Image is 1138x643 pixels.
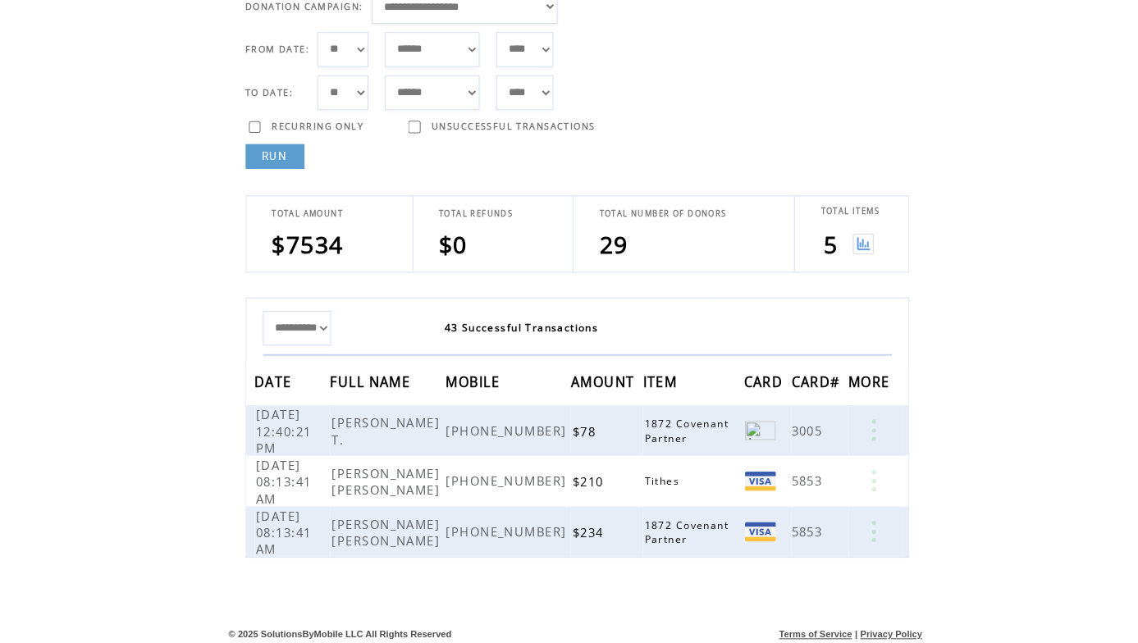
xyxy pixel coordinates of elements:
a: CARD [735,375,778,385]
span: | [845,625,848,635]
img: Amex [737,419,767,438]
span: [PHONE_NUMBER] [441,420,564,436]
span: [PERSON_NAME] [PERSON_NAME] [328,513,439,545]
a: FULL NAME [327,375,410,385]
span: [PHONE_NUMBER] [441,520,564,536]
span: MORE [839,367,884,398]
a: RUN [243,145,301,170]
span: $234 [566,521,601,537]
span: 43 Successful Transactions [440,320,592,334]
img: Visa [737,469,767,488]
span: DATE [252,367,293,398]
a: Privacy Policy [851,625,912,635]
a: ITEM [636,375,674,385]
span: DONATION CAMPAIGN: [243,3,359,15]
span: $78 [566,421,593,437]
span: TOTAL AMOUNT [269,208,340,219]
span: MOBILE [441,367,498,398]
span: ITEM [636,367,674,398]
span: FULL NAME [327,367,410,398]
span: [PHONE_NUMBER] [441,470,564,486]
span: 3005 [783,420,817,436]
span: 5 [814,229,828,260]
a: Terms of Service [770,625,843,635]
a: DATE [252,375,293,385]
span: UNSUCCESSFUL TRANSACTIONS [427,122,588,134]
img: View graph [843,234,864,254]
a: MOBILE [441,375,498,385]
span: TOTAL REFUNDS [434,208,507,219]
span: [DATE] 08:13:41 AM [254,454,308,504]
span: FROM DATE: [243,46,306,57]
span: TOTAL ITEMS [811,206,870,217]
span: 1872 Covenant Partner [638,515,720,543]
span: [DATE] 12:40:21 PM [254,404,308,454]
a: AMOUNT [564,375,632,385]
a: CARD# [783,375,835,385]
span: [PERSON_NAME] T. [328,413,435,445]
span: 1872 Covenant Partner [638,415,720,443]
span: 29 [592,229,621,260]
span: $7534 [269,229,340,260]
span: [PERSON_NAME] [PERSON_NAME] [328,463,439,495]
span: CARD# [783,367,835,398]
span: TO DATE: [243,89,290,100]
img: Visa [737,519,767,538]
span: CARD [735,367,778,398]
span: RECURRING ONLY [268,122,359,134]
span: TOTAL NUMBER OF DONORS [592,208,718,219]
span: $0 [434,229,463,260]
span: 5853 [783,470,817,486]
span: 5853 [783,520,817,536]
span: $210 [566,471,601,487]
span: [DATE] 08:13:41 AM [254,504,308,554]
span: © 2025 SolutionsByMobile LLC All Rights Reserved [226,625,447,635]
span: AMOUNT [564,367,632,398]
span: Tithes [638,472,676,486]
